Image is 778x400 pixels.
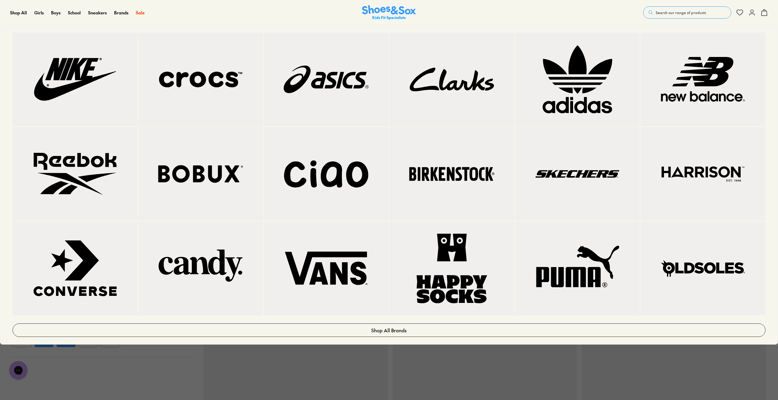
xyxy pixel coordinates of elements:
a: Shop All Brands [13,323,765,337]
a: Brands [114,9,128,16]
a: Shop All [10,9,27,16]
span: Shop All Brands [371,326,407,334]
a: Sneakers [88,9,107,16]
a: Girls [34,9,44,16]
img: SNS_Logo_Responsive.svg [362,5,416,20]
a: Shoes & Sox [362,5,416,20]
a: Sale [136,9,145,16]
span: Search our range of products [656,10,706,15]
iframe: Gorgias live chat messenger [6,359,31,382]
a: School [68,9,81,16]
button: Search our range of products [643,6,731,19]
a: Boys [51,9,61,16]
